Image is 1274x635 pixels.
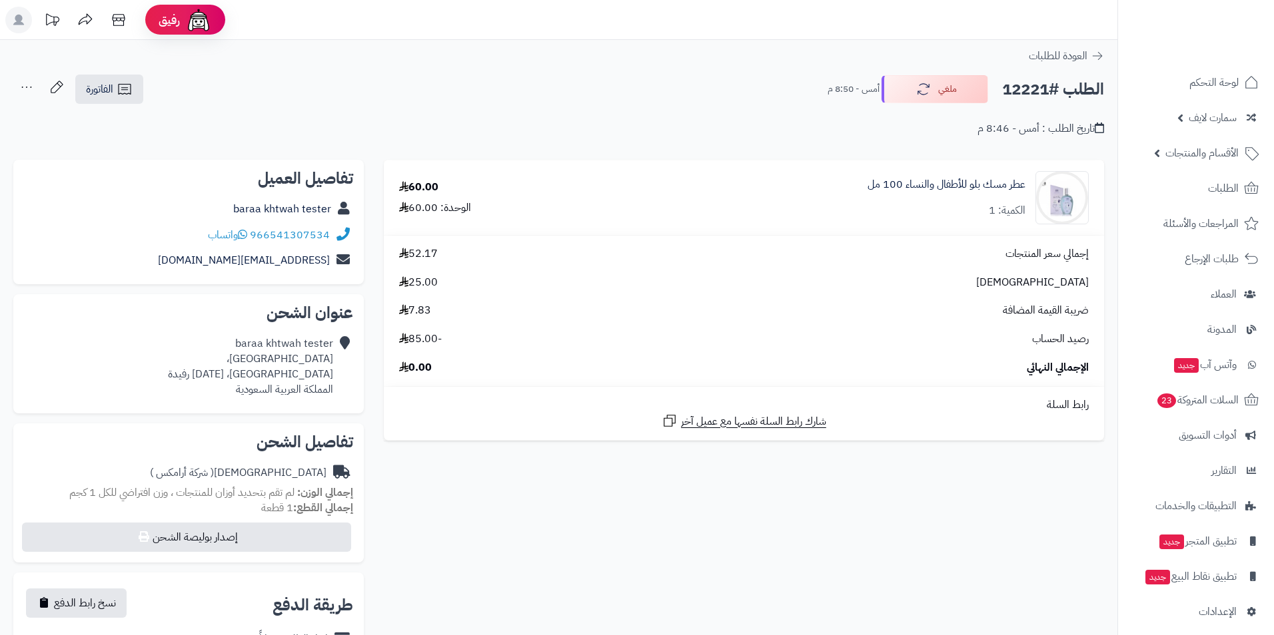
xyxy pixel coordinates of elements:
span: ضريبة القيمة المضافة [1003,303,1089,318]
span: 0.00 [399,360,432,375]
span: جديد [1145,570,1170,584]
a: تحديثات المنصة [35,7,69,37]
span: المراجعات والأسئلة [1163,214,1239,233]
img: ai-face.png [185,7,212,33]
a: السلات المتروكة23 [1126,384,1266,416]
span: طلبات الإرجاع [1185,250,1239,268]
a: التطبيقات والخدمات [1126,490,1266,522]
span: 25.00 [399,275,438,290]
span: العودة للطلبات [1029,48,1087,64]
a: الفاتورة [75,75,143,104]
strong: إجمالي القطع: [293,500,353,516]
button: ملغي [882,75,988,103]
img: logo-2.png [1183,35,1261,63]
a: العودة للطلبات [1029,48,1104,64]
span: لوحة التحكم [1189,73,1239,92]
span: تطبيق نقاط البيع [1144,567,1237,586]
span: [DEMOGRAPHIC_DATA] [976,275,1089,290]
span: الإجمالي النهائي [1027,360,1089,375]
span: لم تقم بتحديد أوزان للمنتجات ، وزن افتراضي للكل 1 كجم [69,485,295,501]
span: ( شركة أرامكس ) [150,465,214,481]
a: الطلبات [1126,172,1266,204]
span: الإعدادات [1199,602,1237,621]
a: عطر مسك بلو للأطفال والنساء 100 مل [868,177,1025,192]
span: رفيق [159,12,180,28]
span: إجمالي سعر المنتجات [1005,246,1089,262]
span: الفاتورة [86,81,113,97]
span: التقارير [1211,461,1237,480]
button: نسخ رابط الدفع [26,588,127,618]
h2: تفاصيل العميل [24,170,353,186]
a: واتساب [208,227,247,243]
a: تطبيق نقاط البيعجديد [1126,560,1266,592]
small: أمس - 8:50 م [828,83,880,96]
span: التطبيقات والخدمات [1155,497,1237,515]
span: 23 [1157,393,1176,408]
a: المدونة [1126,314,1266,345]
span: جديد [1174,358,1199,373]
a: الإعدادات [1126,596,1266,628]
a: [EMAIL_ADDRESS][DOMAIN_NAME] [158,252,330,268]
a: أدوات التسويق [1126,419,1266,451]
span: -85.00 [399,331,442,347]
a: 966541307534 [250,227,330,243]
div: [DEMOGRAPHIC_DATA] [150,465,326,481]
span: شارك رابط السلة نفسها مع عميل آخر [681,414,826,429]
span: 7.83 [399,303,431,318]
div: تاريخ الطلب : أمس - 8:46 م [977,121,1104,136]
a: لوحة التحكم [1126,67,1266,99]
span: سمارت لايف [1189,108,1237,127]
h2: عنوان الشحن [24,305,353,321]
span: نسخ رابط الدفع [54,595,116,611]
span: الأقسام والمنتجات [1165,144,1239,162]
span: أدوات التسويق [1179,426,1237,445]
a: تطبيق المتجرجديد [1126,525,1266,557]
h2: الطلب #12221 [1002,76,1104,103]
div: الوحدة: 60.00 [399,200,471,216]
a: وآتس آبجديد [1126,349,1266,381]
button: إصدار بوليصة الشحن [22,523,351,552]
small: 1 قطعة [261,500,353,516]
span: وآتس آب [1173,355,1237,374]
h2: طريقة الدفع [273,597,353,613]
div: 60.00 [399,180,438,195]
h2: تفاصيل الشحن [24,434,353,450]
span: تطبيق المتجر [1158,532,1237,550]
span: الطلبات [1208,179,1239,198]
span: العملاء [1211,285,1237,304]
div: الكمية: 1 [989,203,1025,218]
strong: إجمالي الوزن: [297,485,353,501]
a: baraa khtwah tester [233,201,331,217]
span: 52.17 [399,246,438,262]
div: baraa khtwah tester [GEOGRAPHIC_DATA]، [GEOGRAPHIC_DATA]، [DATE] رفيدة المملكة العربية السعودية [168,336,333,397]
a: التقارير [1126,455,1266,487]
span: السلات المتروكة [1156,391,1239,409]
span: رصيد الحساب [1032,331,1089,347]
a: المراجعات والأسئلة [1126,208,1266,240]
a: العملاء [1126,278,1266,310]
span: جديد [1159,534,1184,549]
span: المدونة [1207,320,1237,339]
div: رابط السلة [389,397,1099,413]
img: 6895fcb3e99374dd73d9eb9ae84ddb088907-90x90.jpg [1036,171,1088,224]
a: طلبات الإرجاع [1126,243,1266,275]
a: شارك رابط السلة نفسها مع عميل آخر [662,413,826,429]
